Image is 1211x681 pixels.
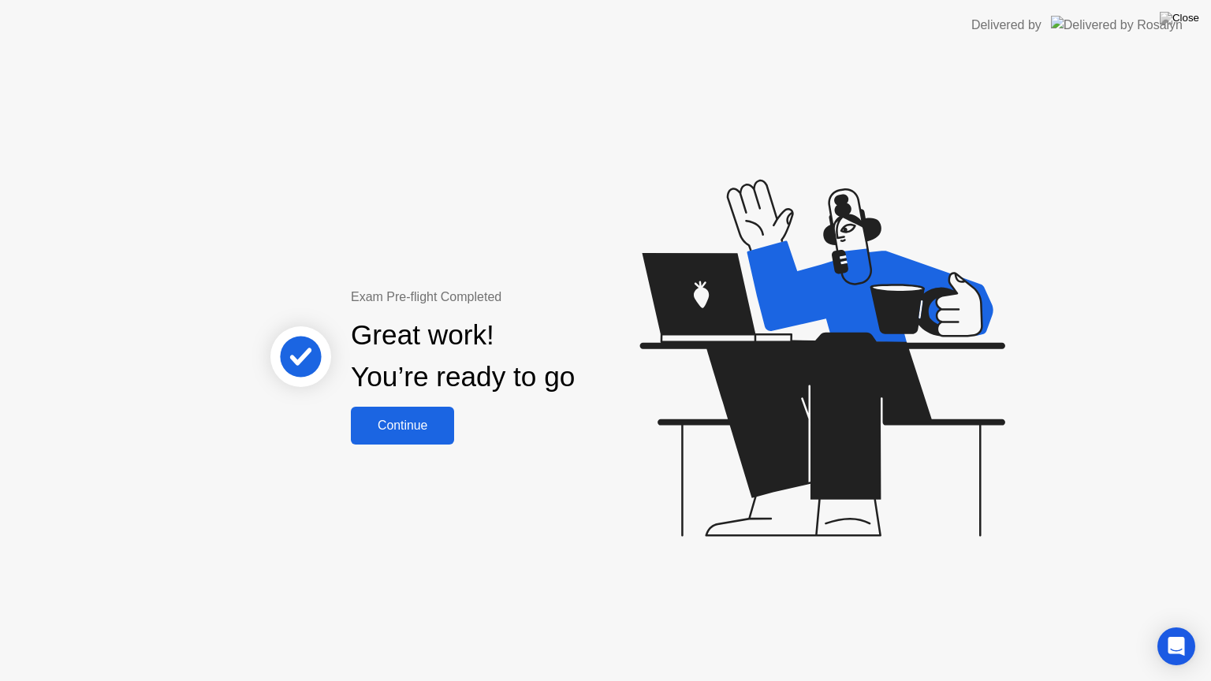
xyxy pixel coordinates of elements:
[351,407,454,445] button: Continue
[351,288,676,307] div: Exam Pre-flight Completed
[971,16,1041,35] div: Delivered by
[356,419,449,433] div: Continue
[1157,627,1195,665] div: Open Intercom Messenger
[351,314,575,398] div: Great work! You’re ready to go
[1051,16,1183,34] img: Delivered by Rosalyn
[1160,12,1199,24] img: Close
